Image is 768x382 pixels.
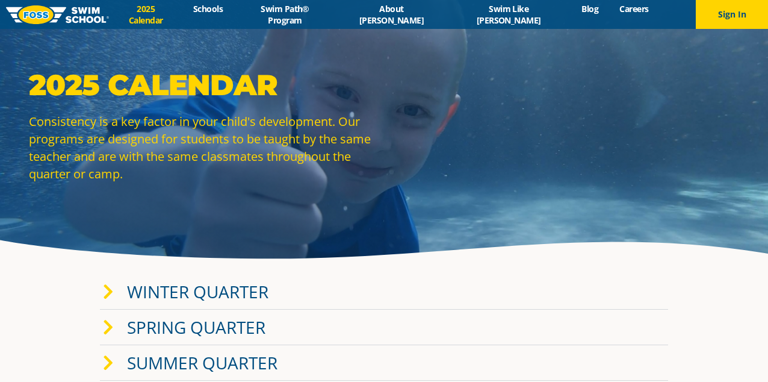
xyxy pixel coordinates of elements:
[609,3,659,14] a: Careers
[571,3,609,14] a: Blog
[127,316,265,339] a: Spring Quarter
[127,280,268,303] a: Winter Quarter
[109,3,182,26] a: 2025 Calendar
[337,3,447,26] a: About [PERSON_NAME]
[447,3,571,26] a: Swim Like [PERSON_NAME]
[29,113,378,183] p: Consistency is a key factor in your child's development. Our programs are designed for students t...
[127,351,277,374] a: Summer Quarter
[234,3,337,26] a: Swim Path® Program
[29,67,277,102] strong: 2025 Calendar
[182,3,233,14] a: Schools
[6,5,109,24] img: FOSS Swim School Logo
